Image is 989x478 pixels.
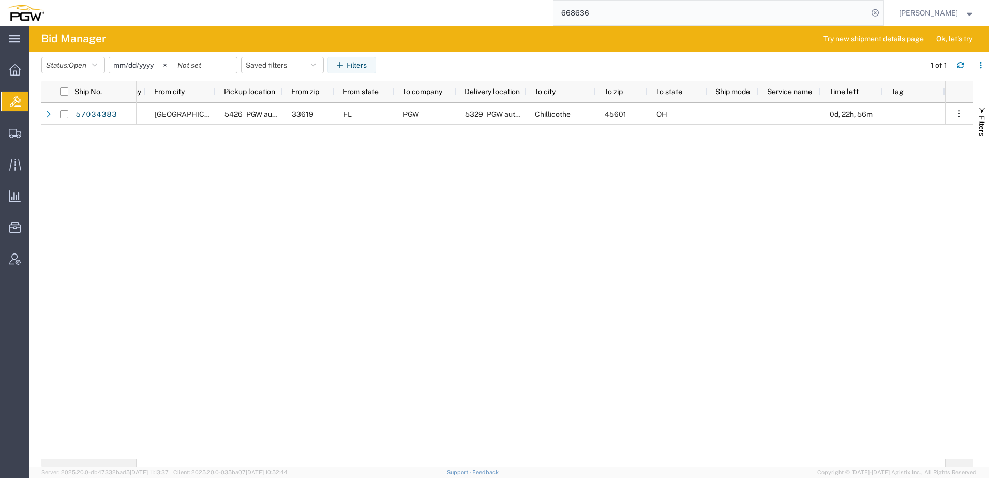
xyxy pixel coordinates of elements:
span: Ship No. [74,87,102,96]
span: Chillicothe [535,110,571,118]
button: Ok, let's try [927,31,981,47]
span: 33619 [292,110,313,118]
h4: Bid Manager [41,26,106,52]
button: Filters [327,57,376,73]
span: PGW [403,110,419,118]
a: Support [447,469,473,475]
span: Copyright © [DATE]-[DATE] Agistix Inc., All Rights Reserved [817,468,977,477]
span: [DATE] 10:52:44 [246,469,288,475]
span: From city [154,87,185,96]
span: 45601 [605,110,626,118]
span: Delivery location [464,87,520,96]
span: Server: 2025.20.0-db47332bad5 [41,469,169,475]
span: To state [656,87,682,96]
span: To zip [604,87,623,96]
input: Not set [109,57,173,73]
span: Amber Hickey [899,7,958,19]
span: Tag [891,87,904,96]
span: Ship mode [715,87,750,96]
span: Tampa [155,110,229,118]
span: Open [69,61,86,69]
button: [PERSON_NAME] [898,7,975,19]
span: Client: 2025.20.0-035ba07 [173,469,288,475]
span: OH [656,110,667,118]
span: To company [402,87,442,96]
span: 5329 - PGW autoglass - Chillicothe [465,110,615,118]
span: 5426 - PGW autoglass - Tampa [224,110,374,118]
span: FL [343,110,352,118]
a: 57034383 [75,107,117,123]
span: From state [343,87,379,96]
input: Not set [173,57,237,73]
span: 0d, 22h, 56m [830,110,873,118]
span: Time left [829,87,859,96]
a: Feedback [472,469,499,475]
button: Saved filters [241,57,324,73]
span: [DATE] 11:13:37 [130,469,169,475]
img: logo [7,5,44,21]
span: To city [534,87,556,96]
input: Search for shipment number, reference number [553,1,868,25]
span: From zip [291,87,319,96]
span: Filters [978,116,986,136]
div: 1 of 1 [931,60,949,71]
span: Service name [767,87,812,96]
span: Try new shipment details page [823,34,924,44]
span: Pickup location [224,87,275,96]
button: Status:Open [41,57,105,73]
